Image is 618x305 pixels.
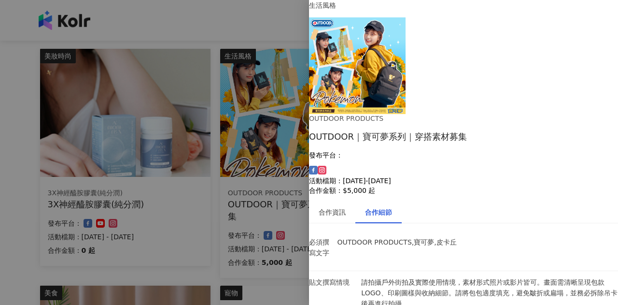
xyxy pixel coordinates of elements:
[309,187,391,194] p: 合作金額： $5,000 起
[309,151,391,159] p: 發布平台：
[309,177,391,185] p: 活動檔期：[DATE]-[DATE]
[337,237,474,247] p: OUTDOOR PRODUCTS,寶可夢,皮卡丘
[309,114,618,124] div: OUTDOOR PRODUCTS
[309,131,618,143] div: OUTDOOR｜寶可夢系列｜穿搭素材募集
[309,17,406,114] img: 【OUTDOOR】寶可夢系列
[365,207,392,218] div: 合作細節
[309,277,356,288] p: 貼文撰寫情境
[309,237,333,258] p: 必須撰寫文字
[319,207,346,218] div: 合作資訊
